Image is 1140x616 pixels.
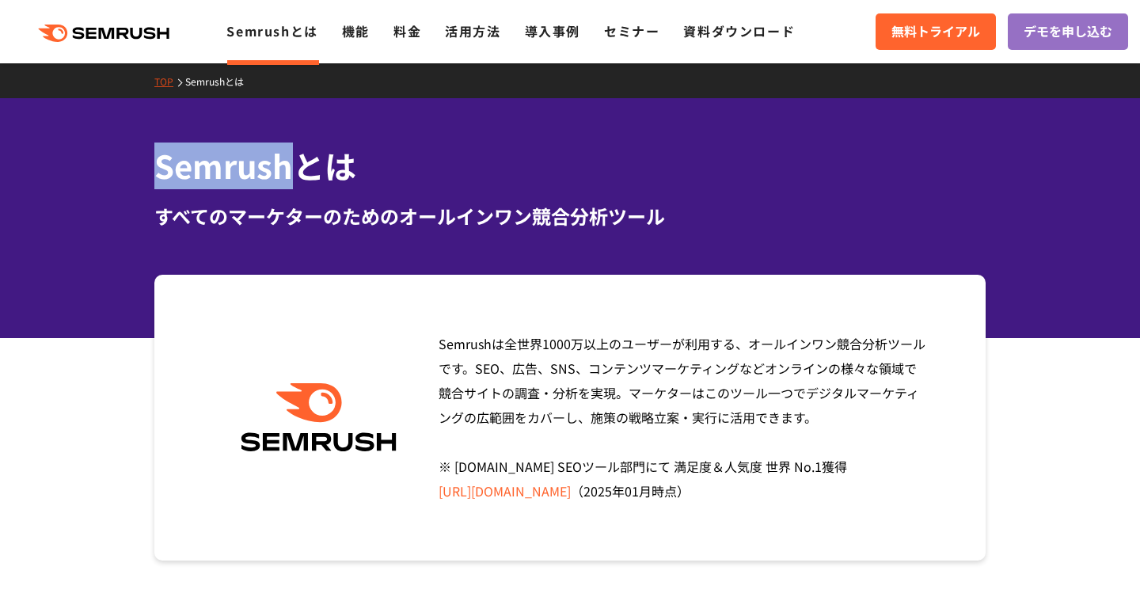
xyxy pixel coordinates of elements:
[1008,13,1128,50] a: デモを申し込む
[154,202,986,230] div: すべてのマーケターのためのオールインワン競合分析ツール
[226,21,317,40] a: Semrushとは
[525,21,580,40] a: 導入事例
[439,334,925,500] span: Semrushは全世界1000万以上のユーザーが利用する、オールインワン競合分析ツールです。SEO、広告、SNS、コンテンツマーケティングなどオンラインの様々な領域で競合サイトの調査・分析を実現...
[233,383,405,452] img: Semrush
[1024,21,1112,42] span: デモを申し込む
[891,21,980,42] span: 無料トライアル
[393,21,421,40] a: 料金
[154,74,185,88] a: TOP
[439,481,571,500] a: [URL][DOMAIN_NAME]
[185,74,256,88] a: Semrushとは
[876,13,996,50] a: 無料トライアル
[683,21,795,40] a: 資料ダウンロード
[445,21,500,40] a: 活用方法
[604,21,659,40] a: セミナー
[154,143,986,189] h1: Semrushとは
[342,21,370,40] a: 機能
